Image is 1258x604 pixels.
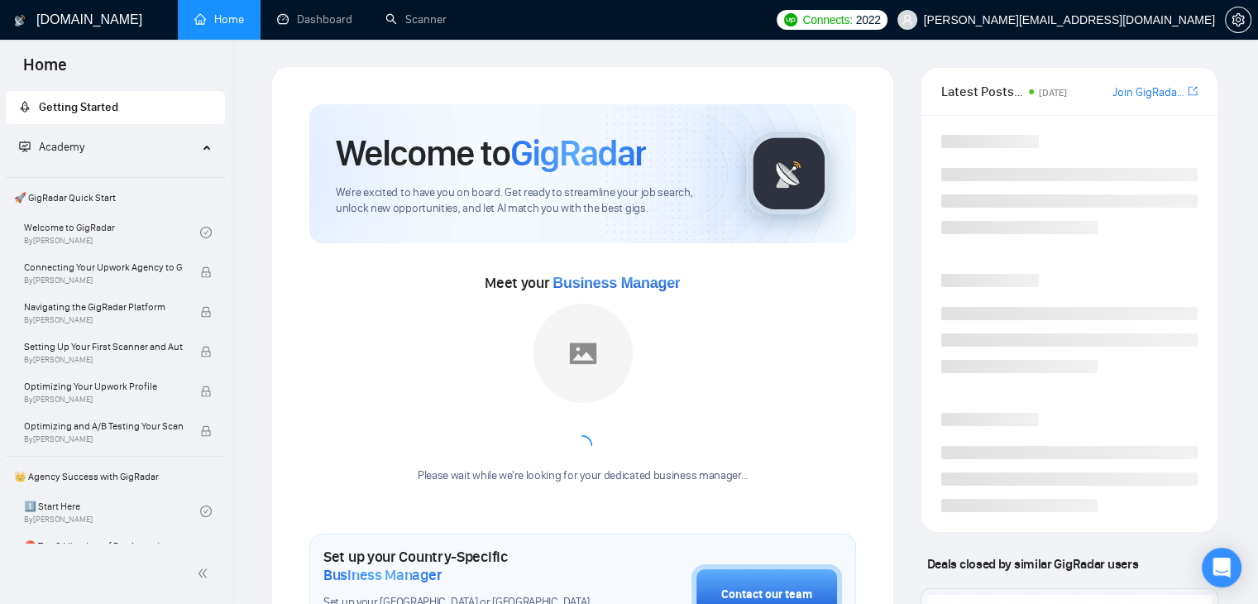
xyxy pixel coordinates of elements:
span: lock [200,266,212,278]
span: check-circle [200,227,212,238]
a: export [1188,84,1198,99]
span: We're excited to have you on board. Get ready to streamline your job search, unlock new opportuni... [336,185,720,217]
span: By [PERSON_NAME] [24,276,183,285]
span: Business Manager [552,275,680,291]
span: Optimizing Your Upwork Profile [24,378,183,395]
span: user [902,14,913,26]
span: Academy [19,140,84,154]
span: By [PERSON_NAME] [24,434,183,444]
span: fund-projection-screen [19,141,31,152]
span: Latest Posts from the GigRadar Community [941,81,1024,102]
span: Meet your [485,274,680,292]
span: Home [10,53,80,88]
span: By [PERSON_NAME] [24,355,183,365]
span: By [PERSON_NAME] [24,395,183,405]
div: Open Intercom Messenger [1202,548,1241,587]
a: dashboardDashboard [277,12,352,26]
a: Join GigRadar Slack Community [1112,84,1184,102]
a: setting [1225,13,1251,26]
span: Connects: [802,11,852,29]
span: Connecting Your Upwork Agency to GigRadar [24,259,183,276]
span: Deals closed by similar GigRadar users [921,549,1145,578]
div: Please wait while we're looking for your dedicated business manager... [408,468,758,484]
span: Optimizing and A/B Testing Your Scanner for Better Results [24,418,183,434]
span: loading [572,434,593,456]
span: GigRadar [510,131,646,175]
img: logo [14,7,26,34]
a: homeHome [194,12,244,26]
span: rocket [19,101,31,113]
span: lock [200,346,212,357]
span: setting [1226,13,1251,26]
h1: Welcome to [336,131,646,175]
span: lock [200,425,212,437]
img: gigradar-logo.png [748,132,830,215]
span: lock [200,386,212,397]
li: Getting Started [6,91,225,124]
span: Navigating the GigRadar Platform [24,299,183,315]
span: double-left [197,565,213,582]
button: setting [1225,7,1251,33]
img: upwork-logo.png [784,13,797,26]
span: Getting Started [39,100,118,114]
span: check-circle [200,506,212,517]
span: lock [200,306,212,318]
span: Setting Up Your First Scanner and Auto-Bidder [24,338,183,355]
span: Business Manager [323,566,442,584]
img: placeholder.png [533,304,633,403]
a: 1️⃣ Start HereBy[PERSON_NAME] [24,493,200,530]
span: ⛔ Top 3 Mistakes of Pro Agencies [24,538,183,554]
span: By [PERSON_NAME] [24,315,183,325]
span: 🚀 GigRadar Quick Start [7,181,223,214]
span: 2022 [856,11,881,29]
a: searchScanner [385,12,447,26]
div: Contact our team [721,586,812,604]
span: [DATE] [1039,87,1067,98]
span: 👑 Agency Success with GigRadar [7,460,223,493]
a: Welcome to GigRadarBy[PERSON_NAME] [24,214,200,251]
span: export [1188,84,1198,98]
h1: Set up your Country-Specific [323,548,609,584]
span: Academy [39,140,84,154]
